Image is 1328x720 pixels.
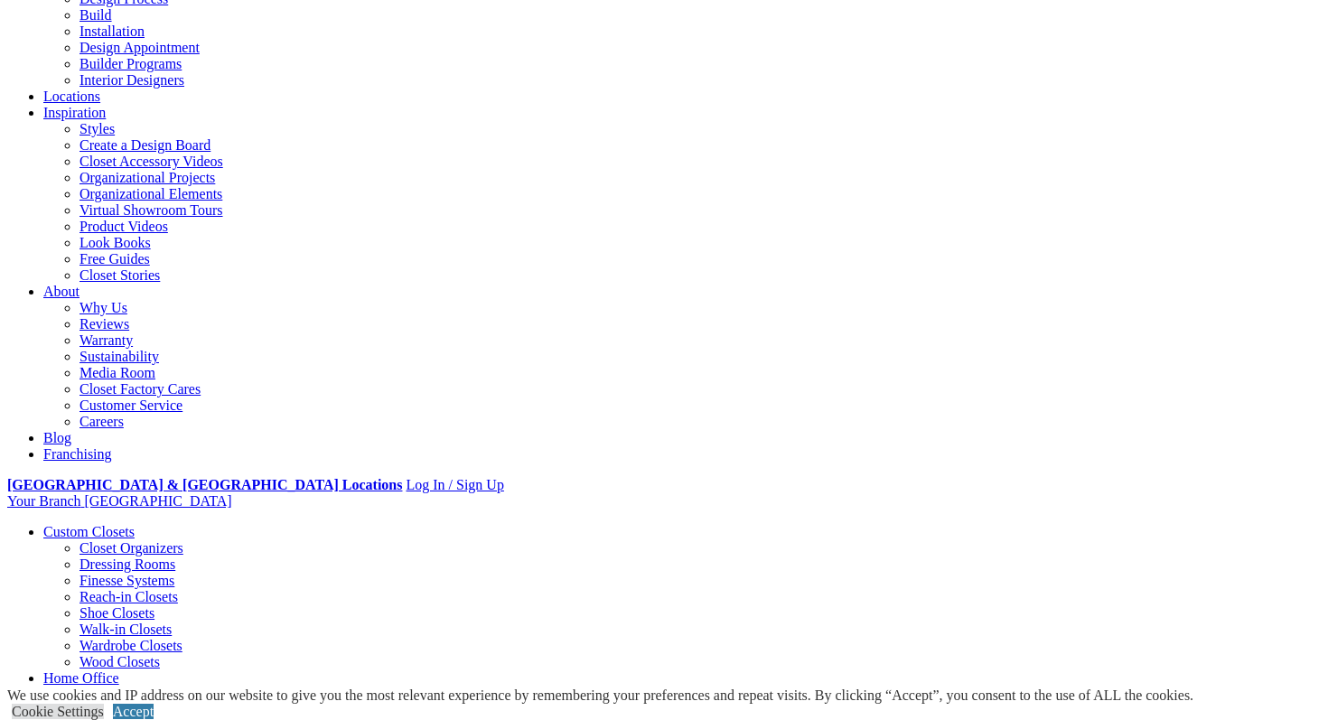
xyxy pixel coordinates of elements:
a: Why Us [79,300,127,315]
a: Build [79,7,112,23]
a: Blog [43,430,71,445]
a: Home Office [43,670,119,686]
a: Virtual Showroom Tours [79,202,223,218]
a: Finesse Systems [79,573,174,588]
a: Builder Programs [79,56,182,71]
a: Cookie Settings [12,704,104,719]
a: Closet Organizers [79,540,183,556]
a: Design Appointment [79,40,200,55]
a: Locations [43,89,100,104]
a: Reviews [79,316,129,332]
a: Accept [113,704,154,719]
a: Organizational Elements [79,186,222,201]
a: Free Guides [79,251,150,266]
a: Customer Service [79,397,182,413]
a: About [43,284,79,299]
a: Log In / Sign Up [406,477,503,492]
a: Wood Closets [79,654,160,669]
a: Product Videos [79,219,168,234]
a: Dressing Rooms [79,556,175,572]
a: Styles [79,121,115,136]
div: We use cookies and IP address on our website to give you the most relevant experience by remember... [7,687,1193,704]
a: Inspiration [43,105,106,120]
a: Careers [79,414,124,429]
a: Closet Accessory Videos [79,154,223,169]
a: Look Books [79,235,151,250]
a: [GEOGRAPHIC_DATA] & [GEOGRAPHIC_DATA] Locations [7,477,402,492]
a: Sustainability [79,349,159,364]
a: Interior Designers [79,72,184,88]
a: Your Branch [GEOGRAPHIC_DATA] [7,493,232,509]
a: Wardrobe Closets [79,638,182,653]
a: Garage [43,687,85,702]
a: Media Room [79,365,155,380]
a: Create a Design Board [79,137,210,153]
a: Franchising [43,446,112,462]
a: Closet Factory Cares [79,381,201,397]
a: Shoe Closets [79,605,154,621]
a: Closet Stories [79,267,160,283]
span: [GEOGRAPHIC_DATA] [84,493,231,509]
a: Reach-in Closets [79,589,178,604]
a: Walk-in Closets [79,622,172,637]
a: Installation [79,23,145,39]
a: Warranty [79,332,133,348]
a: Custom Closets [43,524,135,539]
a: Organizational Projects [79,170,215,185]
span: Your Branch [7,493,80,509]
